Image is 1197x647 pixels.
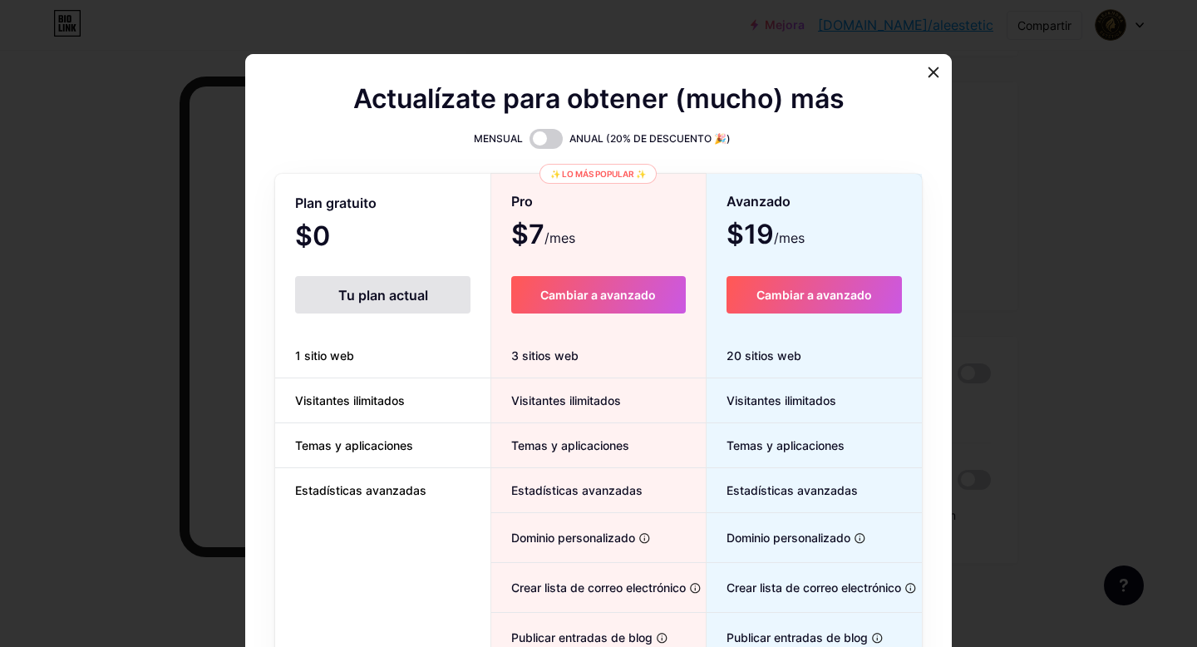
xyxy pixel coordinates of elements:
[540,288,656,302] font: Cambiar a avanzado
[511,393,621,407] font: Visitantes ilimitados
[544,230,575,246] font: /mes
[511,438,629,452] font: Temas y aplicaciones
[550,169,646,179] font: ✨ Lo más popular ✨
[727,580,901,595] font: Crear lista de correo electrónico
[295,483,426,497] font: Estadísticas avanzadas
[569,132,731,145] font: ANUAL (20% DE DESCUENTO 🎉)
[727,193,791,210] font: Avanzado
[727,483,858,497] font: Estadísticas avanzadas
[727,276,902,314] button: Cambiar a avanzado
[511,483,643,497] font: Estadísticas avanzadas
[727,218,774,250] font: $19
[295,348,354,363] font: 1 sitio web
[511,276,685,314] button: Cambiar a avanzado
[511,193,533,210] font: Pro
[353,82,845,115] font: Actualízate para obtener (mucho) más
[295,195,377,211] font: Plan gratuito
[295,220,330,252] font: $0
[774,230,805,246] font: /mes
[338,287,428,304] font: Tu plan actual
[295,438,413,452] font: Temas y aplicaciones
[511,348,579,363] font: 3 sitios web
[727,438,845,452] font: Temas y aplicaciones
[727,630,868,645] font: Publicar entradas de blog
[474,132,523,145] font: MENSUAL
[511,218,544,250] font: $7
[511,630,653,645] font: Publicar entradas de blog
[295,393,405,407] font: Visitantes ilimitados
[727,531,850,545] font: Dominio personalizado
[727,393,836,407] font: Visitantes ilimitados
[756,288,872,302] font: Cambiar a avanzado
[511,580,686,595] font: Crear lista de correo electrónico
[727,348,801,363] font: 20 sitios web
[511,531,635,545] font: Dominio personalizado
